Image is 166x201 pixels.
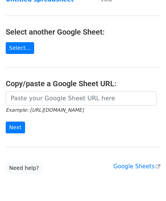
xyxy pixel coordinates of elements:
a: Select... [6,42,34,54]
a: Need help? [6,162,43,174]
input: Paste your Google Sheet URL here [6,91,157,106]
input: Next [6,122,25,133]
small: Example: [URL][DOMAIN_NAME] [6,107,84,113]
iframe: Chat Widget [128,165,166,201]
h4: Copy/paste a Google Sheet URL: [6,79,160,88]
h4: Select another Google Sheet: [6,27,160,36]
a: Google Sheets [113,163,160,170]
